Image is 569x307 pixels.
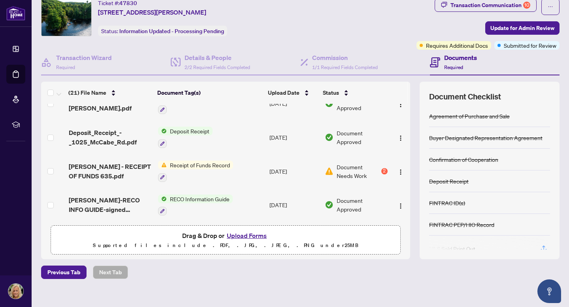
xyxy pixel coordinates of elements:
[98,7,206,17] span: [STREET_ADDRESS][PERSON_NAME]
[224,230,269,241] button: Upload Forms
[394,165,407,178] button: Logo
[154,82,265,104] th: Document Tag(s)
[265,82,320,104] th: Upload Date
[429,133,543,142] div: Buyer Designated Representation Agreement
[490,22,554,34] span: Update for Admin Review
[6,6,25,21] img: logo
[429,112,510,120] div: Agreement of Purchase and Sale
[394,198,407,211] button: Logo
[69,162,152,181] span: [PERSON_NAME] - RECEIPT OF FUNDS 635.pdf
[523,2,530,9] div: 10
[548,4,553,9] span: ellipsis
[325,200,333,209] img: Document Status
[119,28,224,35] span: Information Updated - Processing Pending
[185,53,250,62] h4: Details & People
[56,241,396,250] p: Supported files include .PDF, .JPG, .JPEG, .PNG under 25 MB
[320,82,388,104] th: Status
[158,93,231,114] button: Status IconWire Transfer Summary
[93,266,128,279] button: Next Tab
[429,198,465,207] div: FINTRAC ID(s)
[158,127,167,135] img: Status Icon
[167,127,213,135] span: Deposit Receipt
[398,135,404,141] img: Logo
[485,21,560,35] button: Update for Admin Review
[158,161,167,169] img: Status Icon
[158,161,233,182] button: Status IconReceipt of Funds Record
[337,95,388,112] span: Document Approved
[158,195,167,203] img: Status Icon
[167,195,233,203] span: RECO Information Guide
[266,154,322,188] td: [DATE]
[429,220,494,229] div: FINTRAC PEP/HIO Record
[8,284,23,299] img: Profile Icon
[268,88,300,97] span: Upload Date
[51,226,400,255] span: Drag & Drop orUpload FormsSupported files include .PDF, .JPG, .JPEG, .PNG under25MB
[266,188,322,222] td: [DATE]
[41,266,87,279] button: Previous Tab
[68,88,106,97] span: (21) File Name
[56,64,75,70] span: Required
[398,203,404,209] img: Logo
[398,101,404,108] img: Logo
[337,129,388,146] span: Document Approved
[98,26,227,36] div: Status:
[69,94,152,113] span: WIRE TRANSFER - 1025 [PERSON_NAME].pdf
[429,155,498,164] div: Confirmation of Cooperation
[537,279,561,303] button: Open asap
[65,82,154,104] th: (21) File Name
[182,230,269,241] span: Drag & Drop or
[429,177,469,185] div: Deposit Receipt
[325,99,333,108] img: Document Status
[325,133,333,142] img: Document Status
[47,266,80,279] span: Previous Tab
[312,53,378,62] h4: Commission
[167,161,233,169] span: Receipt of Funds Record
[69,195,152,214] span: [PERSON_NAME]-RECO INFO GUIDE-signed acknowledgment.pdf
[381,168,388,174] div: 2
[426,41,488,50] span: Requires Additional Docs
[444,53,477,62] h4: Documents
[185,64,250,70] span: 2/2 Required Fields Completed
[429,91,501,102] span: Document Checklist
[312,64,378,70] span: 1/1 Required Fields Completed
[266,120,322,154] td: [DATE]
[158,195,233,216] button: Status IconRECO Information Guide
[337,196,388,213] span: Document Approved
[337,163,380,180] span: Document Needs Work
[69,128,152,147] span: Deposit_Receipt_-_1025_McCabe_Rd.pdf
[394,97,407,110] button: Logo
[266,87,322,121] td: [DATE]
[444,64,463,70] span: Required
[56,53,112,62] h4: Transaction Wizard
[325,167,333,176] img: Document Status
[323,88,339,97] span: Status
[398,169,404,175] img: Logo
[504,41,556,50] span: Submitted for Review
[158,127,213,148] button: Status IconDeposit Receipt
[394,131,407,144] button: Logo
